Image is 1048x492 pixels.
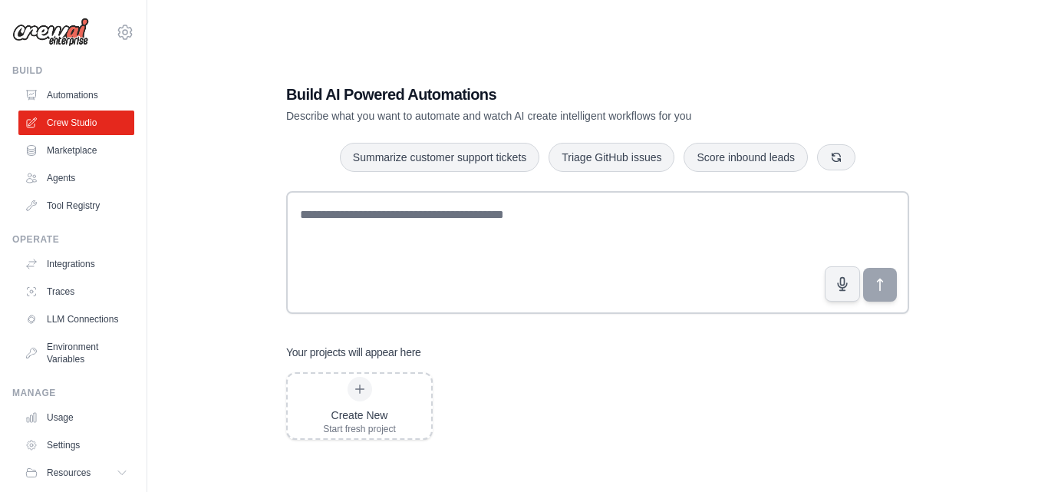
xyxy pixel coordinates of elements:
button: Get new suggestions [817,144,855,170]
a: Usage [18,405,134,430]
a: Integrations [18,252,134,276]
div: Start fresh project [323,423,396,435]
a: Agents [18,166,134,190]
button: Score inbound leads [684,143,808,172]
h1: Build AI Powered Automations [286,84,802,105]
a: Marketplace [18,138,134,163]
button: Summarize customer support tickets [340,143,539,172]
div: Create New [323,408,396,423]
div: Operate [12,233,134,246]
a: Tool Registry [18,193,134,218]
button: Triage GitHub issues [549,143,674,172]
div: Manage [12,387,134,399]
a: Settings [18,433,134,457]
a: Environment Variables [18,335,134,371]
img: Logo [12,18,89,47]
a: Traces [18,279,134,304]
button: Resources [18,461,134,485]
p: Describe what you want to automate and watch AI create intelligent workflows for you [286,108,802,124]
a: Crew Studio [18,111,134,135]
h3: Your projects will appear here [286,345,421,360]
a: LLM Connections [18,307,134,332]
a: Automations [18,83,134,107]
button: Click to speak your automation idea [825,266,860,302]
span: Resources [47,467,91,479]
div: Build [12,64,134,77]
